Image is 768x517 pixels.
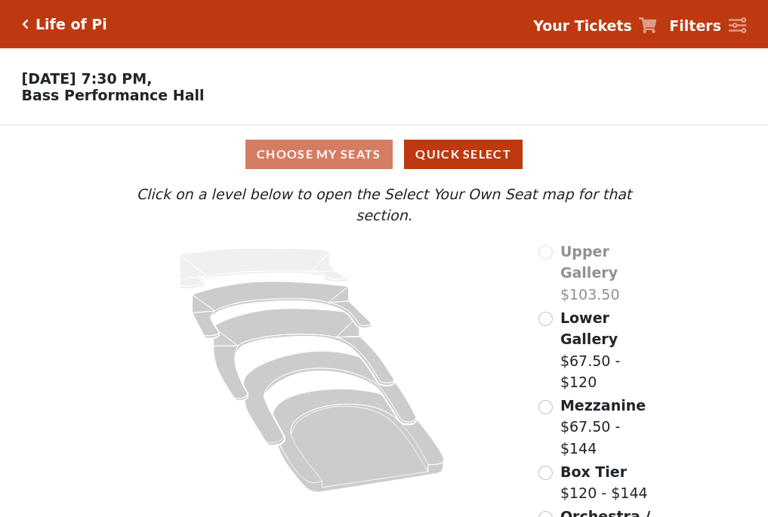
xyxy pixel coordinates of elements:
a: Filters [669,15,746,37]
path: Orchestra / Parterre Circle - Seats Available: 42 [273,389,445,492]
label: $103.50 [560,241,662,306]
path: Lower Gallery - Seats Available: 127 [193,282,372,338]
h5: Life of Pi [35,16,107,33]
strong: Filters [669,17,721,34]
path: Upper Gallery - Seats Available: 0 [180,248,349,289]
a: Your Tickets [533,15,657,37]
label: $67.50 - $144 [560,395,662,460]
a: Click here to go back to filters [22,19,29,29]
label: $67.50 - $120 [560,307,662,393]
button: Quick Select [404,140,523,169]
span: Upper Gallery [560,243,618,282]
p: Click on a level below to open the Select Your Own Seat map for that section. [106,183,661,226]
strong: Your Tickets [533,17,632,34]
span: Lower Gallery [560,309,618,348]
span: Mezzanine [560,397,646,414]
span: Box Tier [560,463,627,480]
label: $120 - $144 [560,461,648,504]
